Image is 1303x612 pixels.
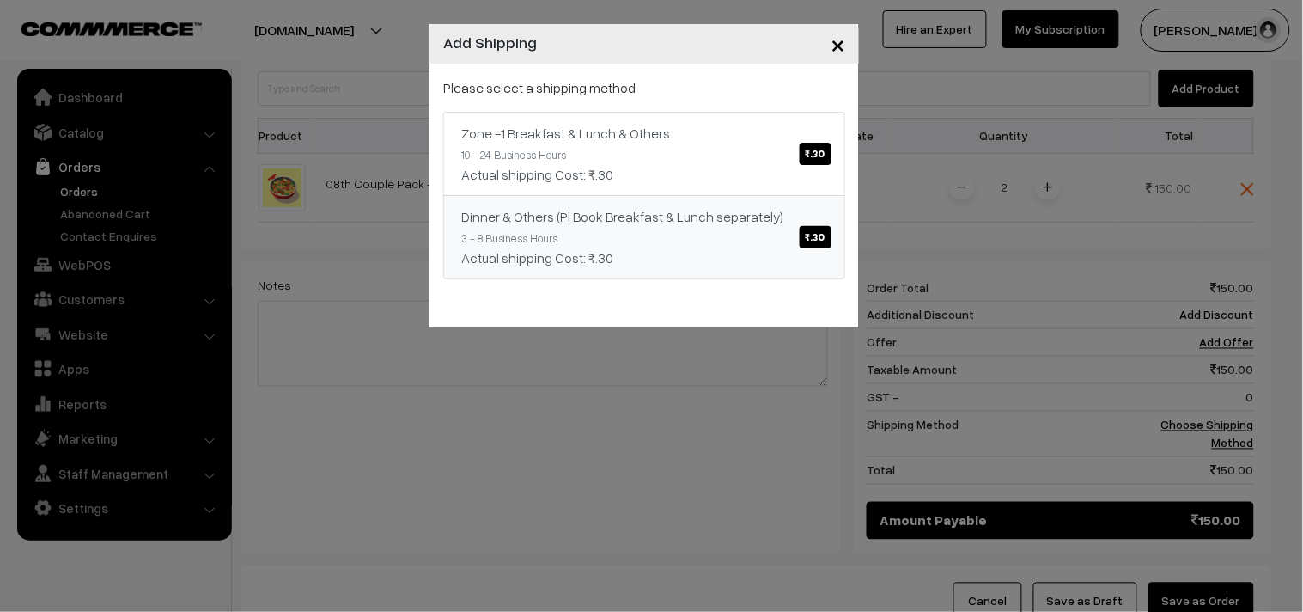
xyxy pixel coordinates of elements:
a: Zone -1 Breakfast & Lunch & Others₹.30 10 - 24 Business HoursActual shipping Cost: ₹.30 [443,112,845,196]
div: Actual shipping Cost: ₹.30 [461,164,827,185]
span: ₹.30 [800,226,831,248]
h4: Add Shipping [443,31,537,54]
p: Please select a shipping method [443,77,845,98]
button: Close [817,17,859,70]
div: Actual shipping Cost: ₹.30 [461,248,827,268]
div: Dinner & Others (Pl Book Breakfast & Lunch separately) [461,206,827,227]
span: × [831,28,845,59]
small: 3 - 8 Business Hours [461,231,557,245]
a: Dinner & Others (Pl Book Breakfast & Lunch separately)₹.30 3 - 8 Business HoursActual shipping Co... [443,195,845,279]
span: ₹.30 [800,143,831,165]
small: 10 - 24 Business Hours [461,148,566,162]
div: Zone -1 Breakfast & Lunch & Others [461,123,827,144]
